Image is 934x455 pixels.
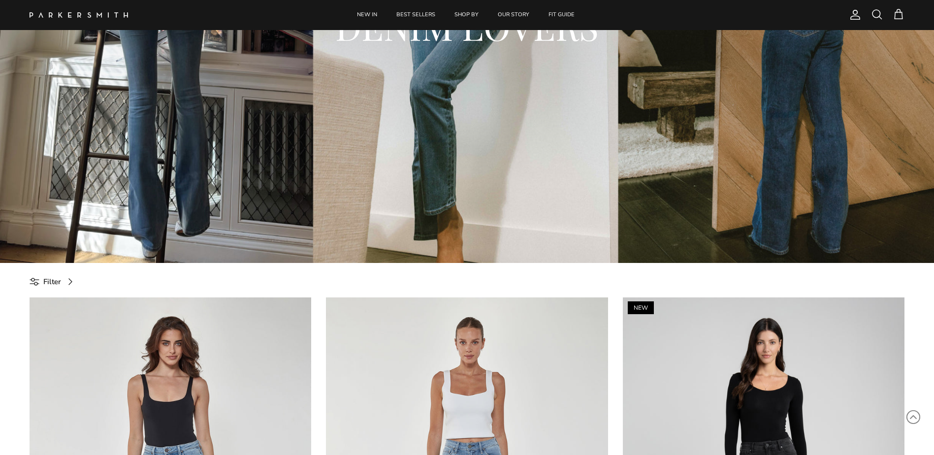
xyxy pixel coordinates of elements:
h2: DENIM LOVERS [194,2,741,50]
span: Filter [43,276,61,288]
svg: Scroll to Top [906,410,921,424]
a: Account [845,9,861,21]
img: Parker Smith [30,12,128,18]
a: Filter [30,270,80,292]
